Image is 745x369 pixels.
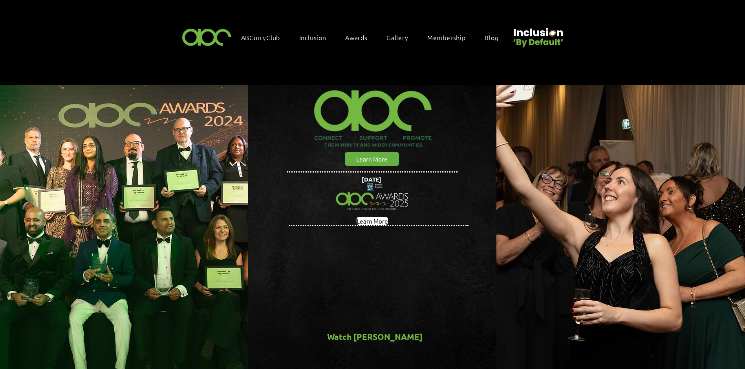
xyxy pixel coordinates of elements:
[295,29,338,46] div: Inclusion
[423,29,478,46] a: Membership
[341,29,379,46] div: Awards
[386,33,408,42] span: Gallery
[383,29,420,46] a: Gallery
[307,229,433,364] div: Your Video Title Video Player
[511,21,565,48] img: Untitled design (22).png
[237,29,511,46] nav: Site
[357,217,388,225] a: Learn More
[314,134,432,141] span: CONNECT SUPPORT PROMOTE
[362,175,381,183] span: [DATE]
[345,152,399,166] a: Learn More
[237,29,292,46] a: ABCurryClub
[327,331,423,342] span: Watch [PERSON_NAME]
[324,141,423,148] span: THE MINORITY AND WIDER COMMUNITIES
[241,33,280,42] span: ABCurryClub
[331,174,413,220] img: Northern Insights Double Pager Apr 2025.png
[180,25,234,48] img: ABC-Logo-Blank-Background-01-01-2.png
[481,29,510,46] a: Blog
[299,33,326,42] span: Inclusion
[356,155,388,163] span: Learn More
[427,33,466,42] span: Membership
[485,33,498,42] span: Blog
[345,33,368,42] span: Awards
[310,80,436,134] img: ABC-Logo-Blank-Background-01-01-2_edited.png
